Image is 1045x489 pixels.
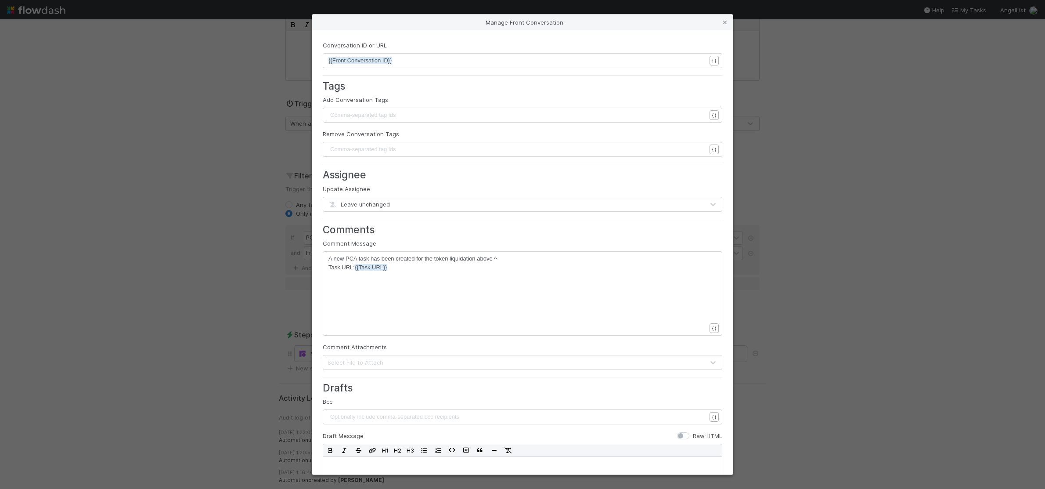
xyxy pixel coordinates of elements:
[445,444,459,456] button: Code
[323,130,399,138] label: Remove Conversation Tags
[323,80,722,92] h3: Tags
[487,444,501,456] button: Horizontal Rule
[473,444,487,456] button: Blockquote
[328,358,383,367] div: Select File to Attach
[710,323,719,333] button: { }
[328,201,390,208] span: Leave unchanged
[323,397,332,406] label: Bcc
[501,444,515,456] button: Remove Format
[710,110,719,120] button: { }
[459,444,473,456] button: Code Block
[355,264,387,271] span: {{Task URL}}
[328,264,387,271] span: Task URL:
[431,444,445,456] button: Ordered List
[328,57,392,64] span: {{Front Conversation ID}}
[404,444,417,456] button: H3
[323,224,722,235] h3: Comments
[323,382,722,394] h3: Drafts
[693,431,722,440] label: Raw HTML
[323,343,387,351] label: Comment Attachments
[351,444,365,456] button: Strikethrough
[323,169,722,181] h3: Assignee
[391,444,404,456] button: H2
[328,255,497,262] span: A new PCA task has been created for the token liquidation above ^
[312,14,733,30] div: Manage Front Conversation
[417,444,431,456] button: Bullet List
[710,145,719,154] button: { }
[365,444,379,456] button: Edit Link
[323,41,387,50] label: Conversation ID or URL
[710,412,719,422] button: { }
[323,444,337,456] button: Bold
[710,56,719,65] button: { }
[323,95,388,104] label: Add Conversation Tags
[379,444,391,456] button: H1
[323,431,364,440] label: Draft Message
[323,239,376,248] label: Comment Message
[323,185,370,193] label: Update Assignee
[337,444,351,456] button: Italic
